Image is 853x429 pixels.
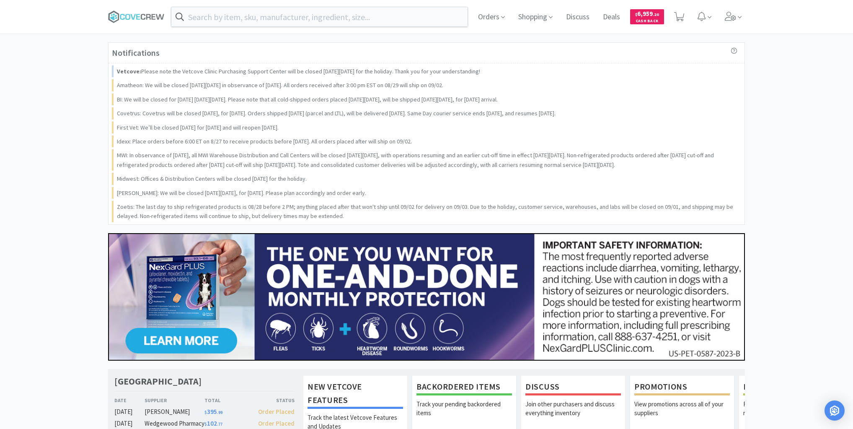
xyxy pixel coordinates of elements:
a: Deals [600,13,623,21]
p: MWI: In observance of [DATE], all MWI Warehouse Distribution and Call Centers will be closed [DAT... [117,151,738,169]
span: $ [204,421,207,427]
div: Status [249,396,295,404]
div: Wedgewood Pharmacy [145,419,204,429]
span: . 99 [217,410,222,415]
div: Date [114,396,145,404]
h1: Free Samples [743,380,839,395]
p: Midwest: Offices & Distribution Centers will be closed [DATE] for the holiday. [117,174,307,183]
p: Zoetis: The last day to ship refrigerated products is 08/28 before 2 PM; anything placed after th... [117,202,738,221]
div: Open Intercom Messenger [825,400,845,421]
span: Cash Back [635,19,659,24]
img: 24562ba5414042f391a945fa418716b7_350.jpg [108,233,745,361]
div: [PERSON_NAME] [145,407,204,417]
a: $6,959.20Cash Back [630,5,664,28]
span: 102 [204,419,222,427]
div: Total [204,396,250,404]
span: 6,959 [635,10,659,18]
span: Order Placed [258,419,295,427]
span: Order Placed [258,408,295,416]
h1: Discuss [525,380,621,395]
p: Covetrus: Covetrus will be closed [DATE], for [DATE]. Orders shipped [DATE] (parcel and LTL), wil... [117,109,556,118]
div: [DATE] [114,407,145,417]
p: Please note the Vetcove Clinic Purchasing Support Center will be closed [DATE][DATE] for the holi... [117,67,480,76]
strong: Vetcove: [117,68,141,75]
span: 395 [204,408,222,416]
span: . 77 [217,421,222,427]
p: Idexx: Place orders before 6:00 ET on 8/27 to receive products before [DATE]. All orders placed a... [117,137,412,146]
p: Amatheon: We will be closed [DATE][DATE] in observance of [DATE]. All orders received after 3:00 ... [117,81,443,90]
h1: Backordered Items [416,380,512,395]
a: [DATE][PERSON_NAME]$395.99Order Placed [114,407,295,417]
div: [DATE] [114,419,145,429]
h1: [GEOGRAPHIC_DATA] [114,375,202,387]
div: Supplier [145,396,204,404]
span: . 20 [653,12,659,17]
h3: Notifications [112,46,160,60]
p: First Vet: We’ll be closed [DATE] for [DATE] and will reopen [DATE]. [117,123,279,132]
p: BI: We will be closed for [DATE] [DATE][DATE]. Please note that all cold-shipped orders placed [D... [117,95,498,104]
h1: Promotions [634,380,730,395]
p: [PERSON_NAME]: We will be closed [DATE][DATE], for [DATE]. Please plan accordingly and order early. [117,188,366,198]
p: Track your pending backordered items [416,400,512,429]
h1: New Vetcove Features [308,380,403,409]
input: Search by item, sku, manufacturer, ingredient, size... [171,7,468,26]
p: Join other purchasers and discuss everything inventory [525,400,621,429]
p: View promotions across all of your suppliers [634,400,730,429]
a: Discuss [563,13,593,21]
a: [DATE]Wedgewood Pharmacy$102.77Order Placed [114,419,295,429]
span: $ [635,12,637,17]
span: $ [204,410,207,415]
p: Request free samples on the newest veterinary products [743,400,839,429]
